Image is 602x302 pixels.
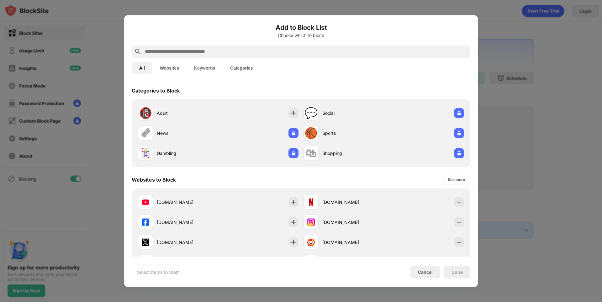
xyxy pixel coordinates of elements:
div: 🛍 [306,147,316,160]
div: Sports [322,130,384,136]
div: [DOMAIN_NAME] [157,219,218,225]
div: Shopping [322,150,384,156]
img: favicons [307,218,315,226]
div: 🗞 [140,127,151,140]
div: See more [448,176,465,183]
div: Adult [157,110,218,116]
div: 💬 [304,107,318,119]
div: Done [451,269,463,274]
div: 🏀 [304,127,318,140]
button: All [132,61,152,74]
img: search.svg [134,48,142,55]
div: News [157,130,218,136]
div: [DOMAIN_NAME] [157,239,218,246]
div: 🔞 [139,107,152,119]
button: Keywords [187,61,223,74]
button: Websites [152,61,187,74]
div: [DOMAIN_NAME] [322,219,384,225]
div: Gambling [157,150,218,156]
div: Social [322,110,384,116]
img: favicons [307,198,315,206]
div: [DOMAIN_NAME] [322,199,384,205]
div: Choose which to block [132,33,470,38]
img: favicons [142,218,149,226]
div: Select Items to Start [137,269,179,275]
img: favicons [142,238,149,246]
img: favicons [307,238,315,246]
h6: Add to Block List [132,23,470,32]
div: Categories to Block [132,87,180,93]
div: Cancel [418,269,433,275]
button: Categories [223,61,260,74]
div: [DOMAIN_NAME] [157,199,218,205]
img: favicons [142,198,149,206]
div: Websites to Block [132,176,176,183]
div: 🃏 [139,147,152,160]
div: [DOMAIN_NAME] [322,239,384,246]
